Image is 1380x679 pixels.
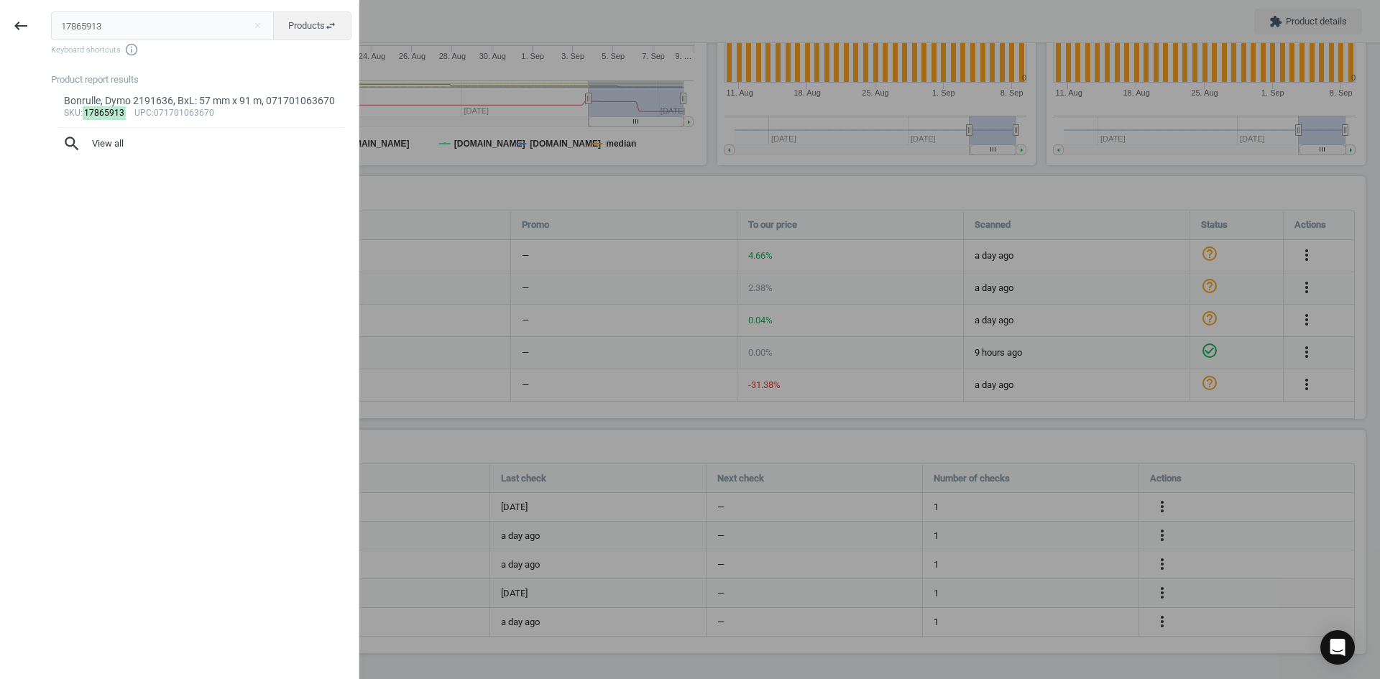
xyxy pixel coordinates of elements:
[63,134,81,153] i: search
[83,106,126,120] mark: 17865913
[124,42,139,57] i: info_outline
[4,9,37,43] button: keyboard_backspace
[64,108,80,118] span: sku
[51,73,359,86] div: Product report results
[325,20,336,32] i: swap_horiz
[51,42,351,57] span: Keyboard shortcuts
[288,19,336,32] span: Products
[134,108,152,118] span: upc
[64,108,339,119] div: : :071701063670
[63,134,340,153] span: View all
[273,11,351,40] button: Productsswap_horiz
[51,11,275,40] input: Enter the SKU or product name
[64,94,339,108] div: Bonrulle, Dymo 2191636, BxL: 57 mm x 91 m, 071701063670
[247,19,268,32] button: Close
[1320,630,1355,665] div: Open Intercom Messenger
[12,17,29,34] i: keyboard_backspace
[51,128,351,160] button: searchView all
